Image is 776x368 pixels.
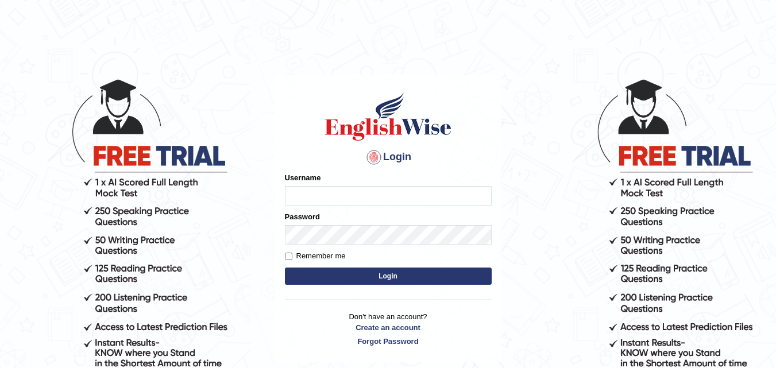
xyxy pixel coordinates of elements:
[285,211,320,222] label: Password
[285,336,492,347] a: Forgot Password
[323,91,454,142] img: Logo of English Wise sign in for intelligent practice with AI
[285,250,346,262] label: Remember me
[285,268,492,285] button: Login
[285,172,321,183] label: Username
[285,322,492,333] a: Create an account
[285,311,492,347] p: Don't have an account?
[285,253,292,260] input: Remember me
[285,148,492,166] h4: Login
